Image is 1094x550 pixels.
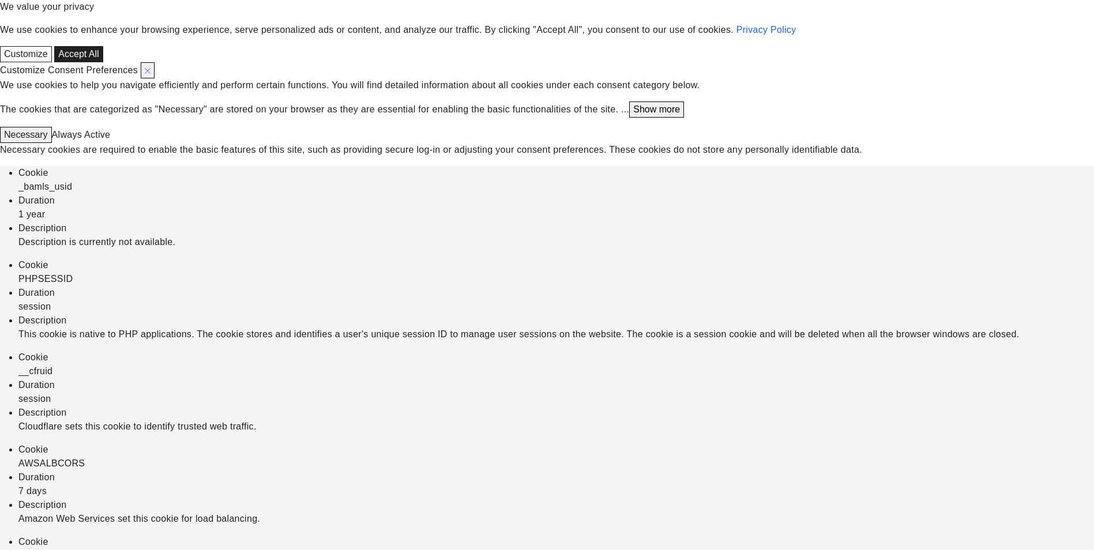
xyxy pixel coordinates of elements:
[18,457,1094,470] div: AWSALBCORS
[18,208,1094,221] div: 1 year
[18,258,1094,272] div: Cookie
[18,512,1094,526] div: Amazon Web Services set this cookie for load balancing.
[18,351,1094,364] div: Cookie
[18,194,1094,208] div: Duration
[18,392,1094,406] div: session
[18,484,1094,498] div: 7 days
[18,221,1094,235] div: Description
[18,180,1094,194] div: _bamls_usid
[18,272,1094,286] div: PHPSESSID
[54,46,103,62] button: Accept All
[18,535,1094,549] div: Cookie
[141,62,155,78] button: Close
[18,235,1094,249] div: Description is currently not available.
[18,470,1094,484] div: Duration
[18,443,1094,457] div: Cookie
[18,166,1094,180] div: Cookie
[18,498,1094,512] div: Description
[18,300,1094,314] div: session
[18,420,1094,434] div: Cloudflare sets this cookie to identify trusted web traffic.
[52,130,111,140] span: Always Active
[629,101,684,118] button: Show more
[18,286,1094,300] div: Duration
[18,327,1094,341] div: This cookie is native to PHP applications. The cookie stores and identifies a user's unique sessi...
[736,25,796,35] a: Privacy Policy
[18,378,1094,392] div: Duration
[18,364,1094,378] div: __cfruid
[145,68,151,74] img: Close
[18,314,1094,327] div: Description
[18,406,1094,420] div: Description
